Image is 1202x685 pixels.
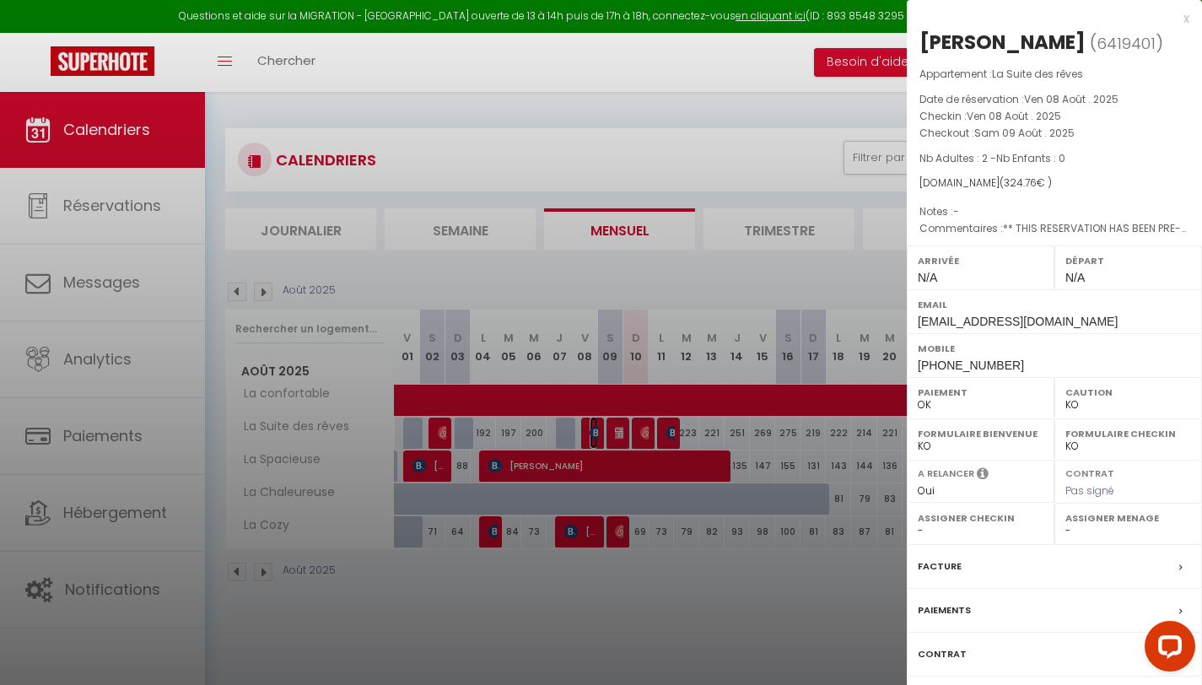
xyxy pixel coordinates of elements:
[992,67,1083,81] span: La Suite des rêves
[919,66,1189,83] p: Appartement :
[919,91,1189,108] p: Date de réservation :
[1131,614,1202,685] iframe: LiveChat chat widget
[918,558,962,575] label: Facture
[1000,175,1052,190] span: ( € )
[1065,483,1114,498] span: Pas signé
[1065,467,1114,477] label: Contrat
[953,204,959,218] span: -
[996,151,1065,165] span: Nb Enfants : 0
[918,296,1191,313] label: Email
[919,151,1065,165] span: Nb Adultes : 2 -
[918,510,1043,526] label: Assigner Checkin
[919,175,1189,191] div: [DOMAIN_NAME]
[918,645,967,663] label: Contrat
[1065,425,1191,442] label: Formulaire Checkin
[977,467,989,485] i: Sélectionner OUI si vous souhaiter envoyer les séquences de messages post-checkout
[919,108,1189,125] p: Checkin :
[967,109,1061,123] span: Ven 08 Août . 2025
[918,271,937,284] span: N/A
[918,467,974,481] label: A relancer
[1024,92,1118,106] span: Ven 08 Août . 2025
[1065,510,1191,526] label: Assigner Menage
[1090,31,1163,55] span: ( )
[919,29,1086,56] div: [PERSON_NAME]
[1065,252,1191,269] label: Départ
[918,384,1043,401] label: Paiement
[1097,33,1156,54] span: 6419401
[1004,175,1037,190] span: 324.76
[1065,271,1085,284] span: N/A
[974,126,1075,140] span: Sam 09 Août . 2025
[918,252,1043,269] label: Arrivée
[918,359,1024,372] span: [PHONE_NUMBER]
[1065,384,1191,401] label: Caution
[918,340,1191,357] label: Mobile
[919,203,1189,220] p: Notes :
[918,425,1043,442] label: Formulaire Bienvenue
[907,8,1189,29] div: x
[918,315,1118,328] span: [EMAIL_ADDRESS][DOMAIN_NAME]
[919,125,1189,142] p: Checkout :
[918,601,971,619] label: Paiements
[919,220,1189,237] p: Commentaires :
